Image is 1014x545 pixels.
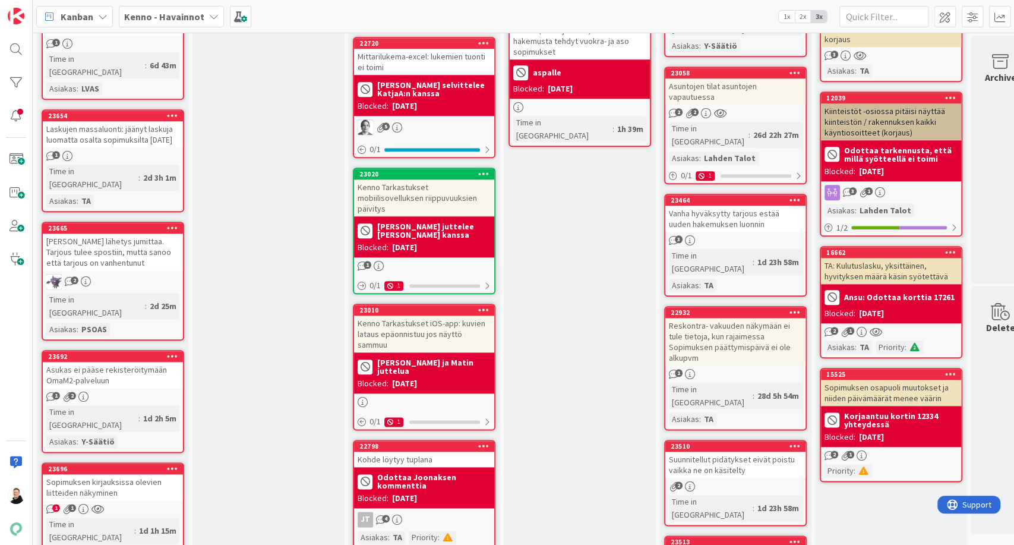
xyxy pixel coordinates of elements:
[671,196,805,204] div: 23464
[43,474,183,500] div: Sopimuksen kirjauksissa olevien liitteiden näkyminen
[811,11,827,23] span: 3x
[839,6,928,27] input: Quick Filter...
[859,307,884,320] div: [DATE]
[855,341,857,354] span: :
[696,171,715,181] div: 1
[821,258,961,284] div: TA: Kulutuslasku, yksittäinen, hyvityksen määrä käsin syötettävä
[675,369,683,377] span: 1
[699,412,701,426] span: :
[354,169,494,179] div: 23020
[78,194,94,207] div: TA
[46,82,77,95] div: Asiakas
[665,68,805,78] div: 23058
[140,171,179,184] div: 2d 3h 1m
[48,465,183,473] div: 23696
[825,464,854,477] div: Priority
[671,308,805,317] div: 22932
[857,341,872,354] div: TA
[846,451,854,458] span: 1
[140,412,179,425] div: 1d 2h 5m
[665,168,805,183] div: 0/11
[753,502,754,515] span: :
[354,169,494,216] div: 23020Kenno Tarkastukset mobiilisovelluksen riippuvuuksien päivitys
[438,531,440,544] span: :
[354,414,494,429] div: 0/11
[77,82,78,95] span: :
[46,323,77,336] div: Asiakas
[46,435,77,448] div: Asiakas
[821,93,961,103] div: 12039
[754,389,802,402] div: 28d 5h 54m
[825,307,855,320] div: Blocked:
[46,293,145,319] div: Time in [GEOGRAPHIC_DATA]
[675,481,683,489] span: 2
[855,64,857,77] span: :
[392,492,417,505] div: [DATE]
[701,279,716,292] div: TA
[825,165,855,178] div: Blocked:
[71,276,78,284] span: 2
[354,119,494,135] div: PH
[846,327,854,335] span: 1
[43,223,183,270] div: 23665[PERSON_NAME] lähetys jumittaa. Tarjous tulee spostiin, mutta sanoo että tarjous on vanhentunut
[612,122,614,136] span: :
[43,111,183,121] div: 23654
[681,169,692,182] span: 0 / 1
[354,441,494,467] div: 22798Kohde löytyy tuplana
[46,52,145,78] div: Time in [GEOGRAPHIC_DATA]
[147,300,179,313] div: 2d 25m
[754,502,802,515] div: 1d 23h 58m
[513,116,612,142] div: Time in [GEOGRAPHIC_DATA]
[138,412,140,425] span: :
[821,103,961,140] div: Kiinteistöt -osiossa pitäisi näyttää kiinteistön / rakennuksen kaikki käyntiosoitteet (korjaus)
[354,512,494,527] div: JT
[753,256,754,269] span: :
[665,206,805,232] div: Vanha hyväksytty tarjous estää uuden hakemuksen luonnin
[614,122,646,136] div: 1h 39m
[865,187,873,195] span: 1
[78,435,118,448] div: Y-Säätiö
[830,327,838,335] span: 2
[77,435,78,448] span: :
[354,305,494,316] div: 23010
[68,504,76,512] span: 1
[753,389,754,402] span: :
[844,293,955,301] b: Ansu: Odottaa korttia 17261
[43,111,183,147] div: 23654Laskujen massaluonti: jäänyt laskuja luomatta osalta sopimuksilta [DATE]
[857,204,914,217] div: Lahden Talot
[52,392,60,399] span: 1
[145,59,147,72] span: :
[548,83,573,95] div: [DATE]
[8,521,24,537] img: avatar
[876,341,905,354] div: Priority
[857,64,872,77] div: TA
[836,222,848,234] span: 1 / 2
[138,171,140,184] span: :
[665,307,805,318] div: 22932
[52,39,60,46] span: 1
[390,531,405,544] div: TA
[830,51,838,58] span: 3
[46,194,77,207] div: Asiakas
[699,279,701,292] span: :
[48,112,183,120] div: 23654
[750,128,802,141] div: 26d 22h 27m
[701,152,759,165] div: Lahden Talot
[665,452,805,478] div: Suunnitellut pidätykset eivät poistu vaikka ne on käsitelty
[671,69,805,77] div: 23058
[354,452,494,467] div: Kohde löytyy tuplana
[354,278,494,293] div: 0/11
[409,531,438,544] div: Priority
[358,100,388,112] div: Blocked:
[369,279,381,292] span: 0 / 1
[821,93,961,140] div: 12039Kiinteistöt -osiossa pitäisi näyttää kiinteistön / rakennuksen kaikki käyntiosoitteet (korjaus)
[691,108,699,116] span: 2
[665,68,805,105] div: 23058Asuntojen tilat asuntojen vapautuessa
[821,369,961,380] div: 15525
[377,81,491,97] b: [PERSON_NAME] selvittelee KatjaA:n kanssa
[844,146,958,163] b: Odottaa tarkennusta, että millä syötteellä ei toimi
[665,307,805,366] div: 22932Reskontra- vakuuden näkymään ei tule tietoja, kun rajaimessa Sopimuksen päättymispäivä ei ol...
[821,220,961,235] div: 1/2
[52,151,60,159] span: 1
[48,224,183,232] div: 23665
